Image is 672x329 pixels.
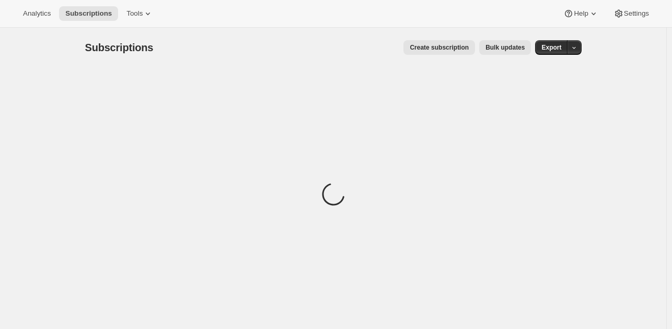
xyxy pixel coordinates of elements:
button: Help [557,6,605,21]
span: Bulk updates [485,43,525,52]
button: Bulk updates [479,40,531,55]
button: Export [535,40,567,55]
button: Create subscription [403,40,475,55]
span: Export [541,43,561,52]
span: Subscriptions [65,9,112,18]
span: Analytics [23,9,51,18]
button: Settings [607,6,655,21]
span: Tools [126,9,143,18]
span: Subscriptions [85,42,154,53]
button: Subscriptions [59,6,118,21]
span: Create subscription [410,43,469,52]
span: Help [574,9,588,18]
button: Analytics [17,6,57,21]
button: Tools [120,6,159,21]
span: Settings [624,9,649,18]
